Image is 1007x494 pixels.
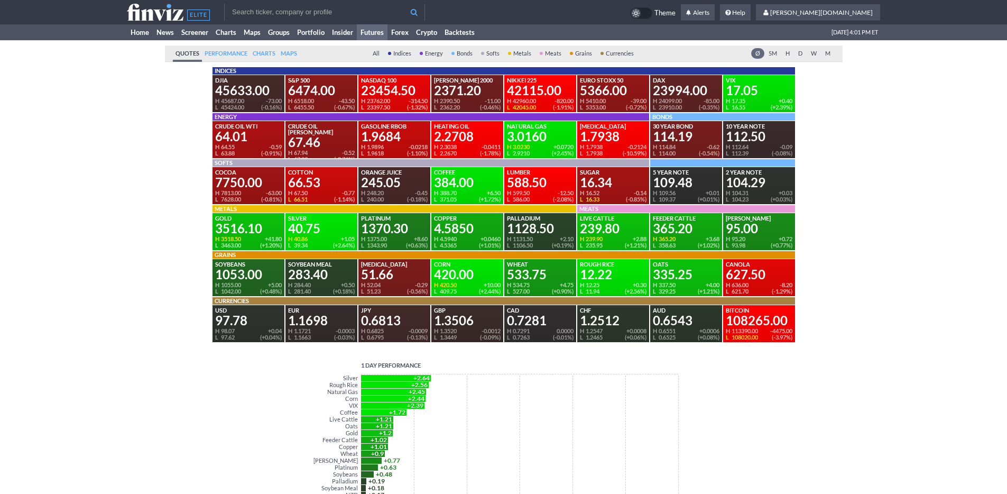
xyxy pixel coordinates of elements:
[434,98,438,104] span: H
[653,236,657,242] span: H
[726,222,792,235] div: 95.00
[580,222,646,235] div: 239.80
[552,236,574,249] div: +2.10 ( +0.19% )
[506,190,531,196] div: 599.50
[580,150,584,157] span: L
[360,150,385,157] div: 1.9618
[652,236,677,242] div: 365.20
[756,4,880,21] a: [PERSON_NAME][DOMAIN_NAME]
[580,144,584,150] span: H
[764,48,781,59] a: 5M
[334,98,355,111] div: -43.50 ( -0.67% )
[288,84,355,97] div: 6474.00
[215,84,282,97] div: 45633.00
[431,67,503,112] a: [PERSON_NAME] 20002371.20H 2390.50L 2362.20-11.00(-0.46%)
[434,190,438,196] span: H
[652,104,683,111] div: 23910.00
[726,104,729,111] span: L
[441,24,478,40] a: Backtests
[630,7,676,19] a: Theme
[771,236,792,249] div: +0.72 ( +0.77% )
[288,215,355,221] div: Silver
[580,98,584,104] span: H
[725,98,746,104] div: 17.35
[725,144,750,150] div: 112.64
[360,98,391,104] div: 23762.00
[723,205,795,250] a: [PERSON_NAME]95.00H 95.20L 93.98+0.72(+0.77%)
[577,113,649,158] a: [MEDICAL_DATA]1.7938H 1.7938L 1.7938-0.2124(-10.59%)
[579,150,604,157] div: 1.7938
[287,236,309,242] div: 40.86
[127,24,153,40] a: Home
[328,24,357,40] a: Insider
[770,8,873,16] span: [PERSON_NAME][DOMAIN_NAME]
[215,104,219,111] span: L
[407,144,428,157] div: -0.0218 ( -1.10% )
[781,48,794,59] a: H
[213,205,285,213] div: METALS
[698,190,719,203] div: +0.01 ( +0.01% )
[288,136,355,149] div: 67.46
[577,67,649,112] a: Euro Stoxx 505366.00H 5410.00L 5353.00-39.00(-0.72%)
[360,190,385,196] div: 248.20
[215,190,219,196] span: H
[506,144,531,150] div: 3.0230
[288,77,355,83] div: S&P 500
[214,190,242,196] div: 7813.00
[213,113,285,121] div: ENERGY
[361,130,428,143] div: 1.9684
[288,190,292,196] span: H
[821,48,835,59] a: M
[580,123,646,129] div: [MEDICAL_DATA]
[652,150,677,157] div: 114.00
[650,159,722,204] a: 5 Year Note109.48H 109.56L 109.37+0.01(+0.01%)
[173,45,202,62] a: Quotes
[579,236,604,242] div: 239.90
[213,205,284,250] a: METALSGold3516.10H 3518.50L 3463.00+41.80(+1.20%)
[652,242,677,249] div: 358.63
[771,98,792,111] div: +0.40 ( +2.39% )
[214,98,245,104] div: 45687.00
[653,84,719,97] div: 23994.00
[215,77,282,83] div: DJIA
[212,24,240,40] a: Charts
[723,113,795,158] a: 10 Year Note112.50H 112.64L 112.39-0.09(-0.08%)
[580,176,646,189] div: 16.34
[434,144,438,150] span: H
[434,77,501,83] div: [PERSON_NAME] 2000
[361,190,365,196] span: H
[726,169,792,175] div: 2 Year Note
[507,123,574,129] div: Natural Gas
[507,236,511,242] span: H
[361,84,428,97] div: 23454.50
[580,169,646,175] div: Sugar
[650,113,722,158] a: BONDS30 Year Bond114.19H 114.84L 114.00-0.62(-0.54%)
[725,196,750,203] div: 104.23
[653,176,719,189] div: 109.48
[287,98,315,104] div: 6518.00
[650,205,722,250] a: Feeder Cattle365.20H 365.20L 358.63+3.68(+1.02%)
[553,190,574,203] div: -12.50 ( -2.08% )
[407,98,428,111] div: -314.50 ( -1.32% )
[434,196,438,203] span: L
[214,144,236,150] div: 64.55
[507,196,511,203] span: L
[653,169,719,175] div: 5 Year Note
[726,190,730,196] span: H
[361,169,428,175] div: Orange Juice
[506,98,537,104] div: 42960.00
[288,176,355,189] div: 66.53
[434,130,501,143] div: 2.2708
[507,98,511,104] span: H
[288,236,292,242] span: H
[580,190,584,196] span: H
[725,190,750,196] div: 104.31
[215,176,282,189] div: 7750.00
[771,190,792,203] div: +0.03 ( +0.03% )
[287,190,309,196] div: 67.50
[215,222,282,235] div: 3516.10
[360,236,388,242] div: 1375.00
[507,144,511,150] span: H
[434,104,438,111] span: L
[504,67,576,112] a: Nikkei 22542115.00H 42960.00L 42045.00-820.00(-1.91%)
